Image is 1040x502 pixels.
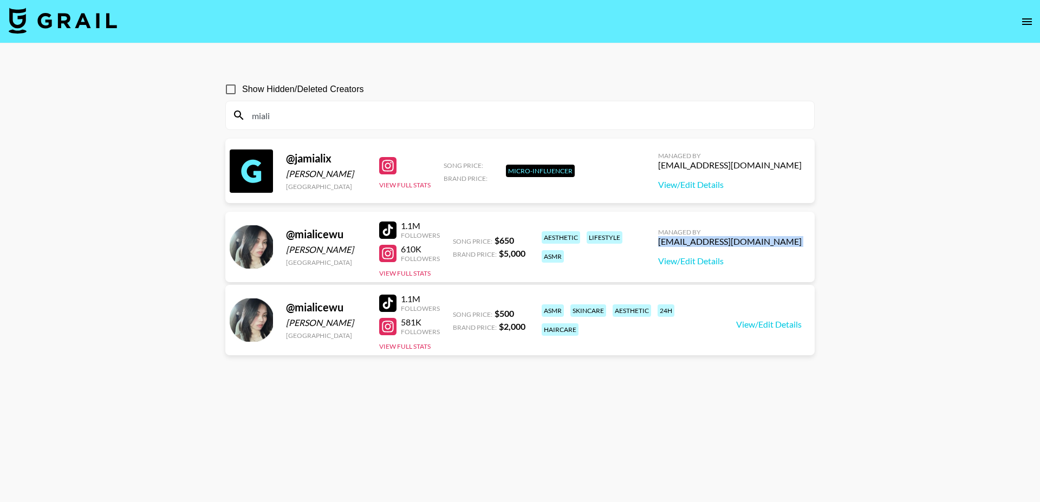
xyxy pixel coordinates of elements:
[401,294,440,304] div: 1.1M
[286,317,366,328] div: [PERSON_NAME]
[401,244,440,255] div: 610K
[542,231,580,244] div: aesthetic
[658,304,674,317] div: 24h
[495,235,514,245] strong: $ 650
[401,317,440,328] div: 581K
[453,310,492,318] span: Song Price:
[286,258,366,266] div: [GEOGRAPHIC_DATA]
[542,304,564,317] div: asmr
[401,231,440,239] div: Followers
[286,301,366,314] div: @ mialicewu
[658,236,802,247] div: [EMAIL_ADDRESS][DOMAIN_NAME]
[401,255,440,263] div: Followers
[495,308,514,318] strong: $ 500
[286,227,366,241] div: @ mialicewu
[587,231,622,244] div: lifestyle
[453,237,492,245] span: Song Price:
[658,179,802,190] a: View/Edit Details
[506,165,575,177] div: Micro-Influencer
[242,83,364,96] span: Show Hidden/Deleted Creators
[286,168,366,179] div: [PERSON_NAME]
[286,244,366,255] div: [PERSON_NAME]
[379,342,431,350] button: View Full Stats
[453,250,497,258] span: Brand Price:
[444,174,487,182] span: Brand Price:
[658,152,802,160] div: Managed By
[570,304,606,317] div: skincare
[401,304,440,312] div: Followers
[286,182,366,191] div: [GEOGRAPHIC_DATA]
[613,304,651,317] div: aesthetic
[286,331,366,340] div: [GEOGRAPHIC_DATA]
[658,228,802,236] div: Managed By
[1016,11,1038,32] button: open drawer
[499,321,525,331] strong: $ 2,000
[9,8,117,34] img: Grail Talent
[736,319,802,330] a: View/Edit Details
[401,220,440,231] div: 1.1M
[658,256,802,266] a: View/Edit Details
[542,323,578,336] div: haircare
[286,152,366,165] div: @ jamialix
[401,328,440,336] div: Followers
[444,161,483,169] span: Song Price:
[499,248,525,258] strong: $ 5,000
[542,250,564,263] div: asmr
[379,269,431,277] button: View Full Stats
[453,323,497,331] span: Brand Price:
[379,181,431,189] button: View Full Stats
[658,160,802,171] div: [EMAIL_ADDRESS][DOMAIN_NAME]
[245,107,808,124] input: Search by User Name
